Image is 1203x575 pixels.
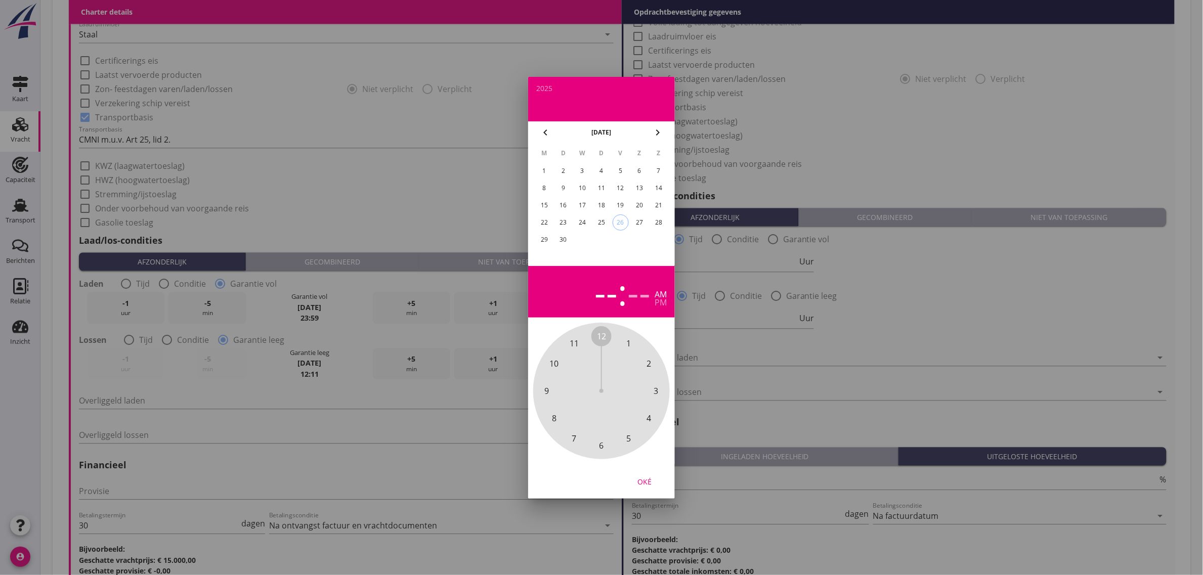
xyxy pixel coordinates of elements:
[539,126,551,139] i: chevron_left
[651,163,667,179] button: 7
[627,274,651,309] div: --
[651,197,667,213] button: 21
[555,163,572,179] button: 2
[593,214,610,231] button: 25
[574,163,590,179] button: 3
[552,412,556,424] span: 8
[651,214,667,231] button: 28
[627,337,631,349] span: 1
[655,298,667,306] div: pm
[570,337,579,349] span: 11
[589,125,615,140] button: [DATE]
[555,180,572,196] button: 9
[549,358,558,370] span: 10
[655,290,667,298] div: am
[536,163,552,179] button: 1
[613,214,629,231] button: 26
[631,145,649,162] th: Z
[536,85,667,92] div: 2025
[613,215,628,230] div: 26
[613,180,629,196] button: 12
[597,330,606,342] span: 12
[555,214,572,231] button: 23
[631,214,648,231] button: 27
[599,439,604,452] span: 6
[650,145,668,162] th: Z
[631,197,648,213] button: 20
[574,197,590,213] button: 17
[545,385,549,397] span: 9
[630,476,659,486] div: Oké
[631,163,648,179] button: 6
[631,180,648,196] button: 13
[536,214,552,231] button: 22
[618,274,627,309] span: :
[592,145,611,162] th: D
[536,180,552,196] button: 8
[594,274,618,309] div: --
[593,163,610,179] button: 4
[555,197,572,213] button: 16
[536,197,552,213] button: 15
[627,432,631,444] span: 5
[574,180,590,196] button: 10
[572,432,577,444] span: 7
[651,180,667,196] button: 14
[555,232,572,248] button: 30
[573,145,591,162] th: W
[647,412,651,424] span: 4
[647,358,651,370] span: 2
[574,214,590,231] button: 24
[593,197,610,213] button: 18
[652,126,664,139] i: chevron_right
[613,163,629,179] button: 5
[654,385,659,397] span: 3
[536,232,552,248] button: 29
[613,197,629,213] button: 19
[535,145,553,162] th: M
[593,180,610,196] button: 11
[612,145,630,162] th: V
[622,472,667,491] button: Oké
[554,145,573,162] th: D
